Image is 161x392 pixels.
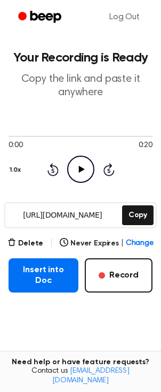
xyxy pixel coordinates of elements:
span: | [50,237,53,250]
span: Change [126,238,154,249]
span: Contact us [6,367,155,386]
h1: Your Recording is Ready [9,51,152,64]
button: Never Expires|Change [60,238,154,249]
a: Beep [11,7,71,28]
button: Insert into Doc [9,258,78,293]
a: [EMAIL_ADDRESS][DOMAIN_NAME] [52,367,130,385]
button: Delete [7,238,43,249]
span: | [121,238,124,249]
p: Copy the link and paste it anywhere [9,73,152,99]
button: Record [85,258,152,293]
button: 1.0x [9,161,25,179]
a: Log Out [99,4,150,30]
span: 0:00 [9,140,22,151]
button: Copy [122,205,154,225]
span: 0:20 [139,140,152,151]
